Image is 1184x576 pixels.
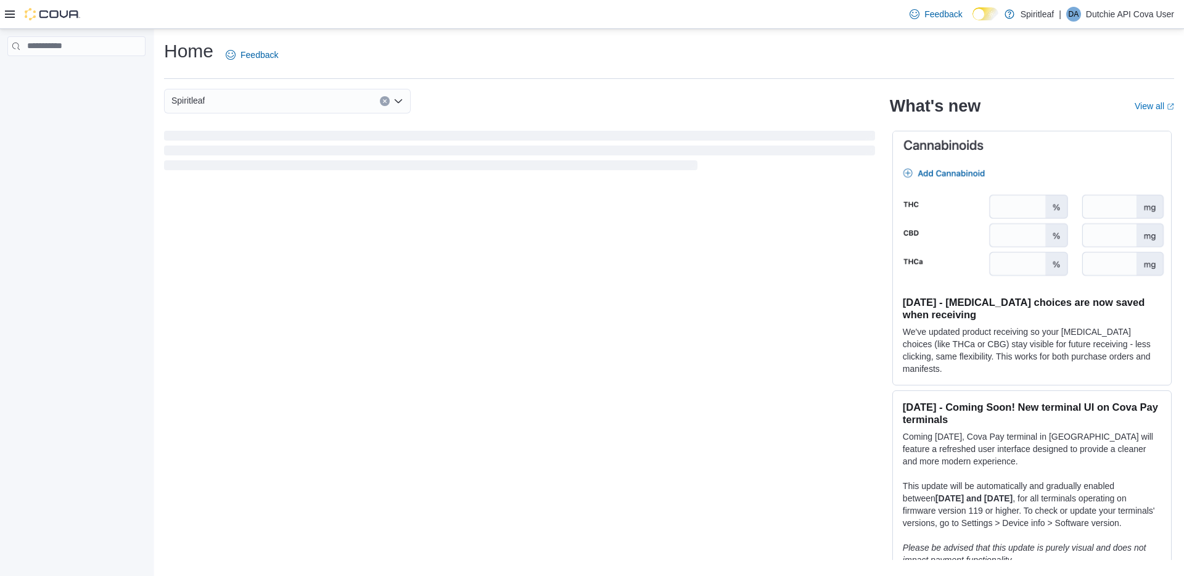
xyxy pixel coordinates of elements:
[903,543,1146,565] em: Please be advised that this update is purely visual and does not impact payment functionality.
[924,8,962,20] span: Feedback
[1066,7,1081,22] div: Dutchie API Cova User
[393,96,403,106] button: Open list of options
[380,96,390,106] button: Clear input
[7,59,146,88] nav: Complex example
[164,133,875,173] span: Loading
[25,8,80,20] img: Cova
[903,480,1161,529] p: This update will be automatically and gradually enabled between , for all terminals operating on ...
[1167,103,1174,110] svg: External link
[1059,7,1061,22] p: |
[935,493,1013,503] strong: [DATE] and [DATE]
[171,93,205,108] span: Spiritleaf
[1135,101,1174,111] a: View allExternal link
[240,49,278,61] span: Feedback
[903,296,1161,321] h3: [DATE] - [MEDICAL_DATA] choices are now saved when receiving
[905,2,967,27] a: Feedback
[164,39,213,64] h1: Home
[903,326,1161,375] p: We've updated product receiving so your [MEDICAL_DATA] choices (like THCa or CBG) stay visible fo...
[221,43,283,67] a: Feedback
[972,7,998,20] input: Dark Mode
[890,96,980,116] h2: What's new
[1021,7,1054,22] p: Spiritleaf
[1086,7,1174,22] p: Dutchie API Cova User
[1068,7,1079,22] span: DA
[903,401,1161,426] h3: [DATE] - Coming Soon! New terminal UI on Cova Pay terminals
[903,430,1161,467] p: Coming [DATE], Cova Pay terminal in [GEOGRAPHIC_DATA] will feature a refreshed user interface des...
